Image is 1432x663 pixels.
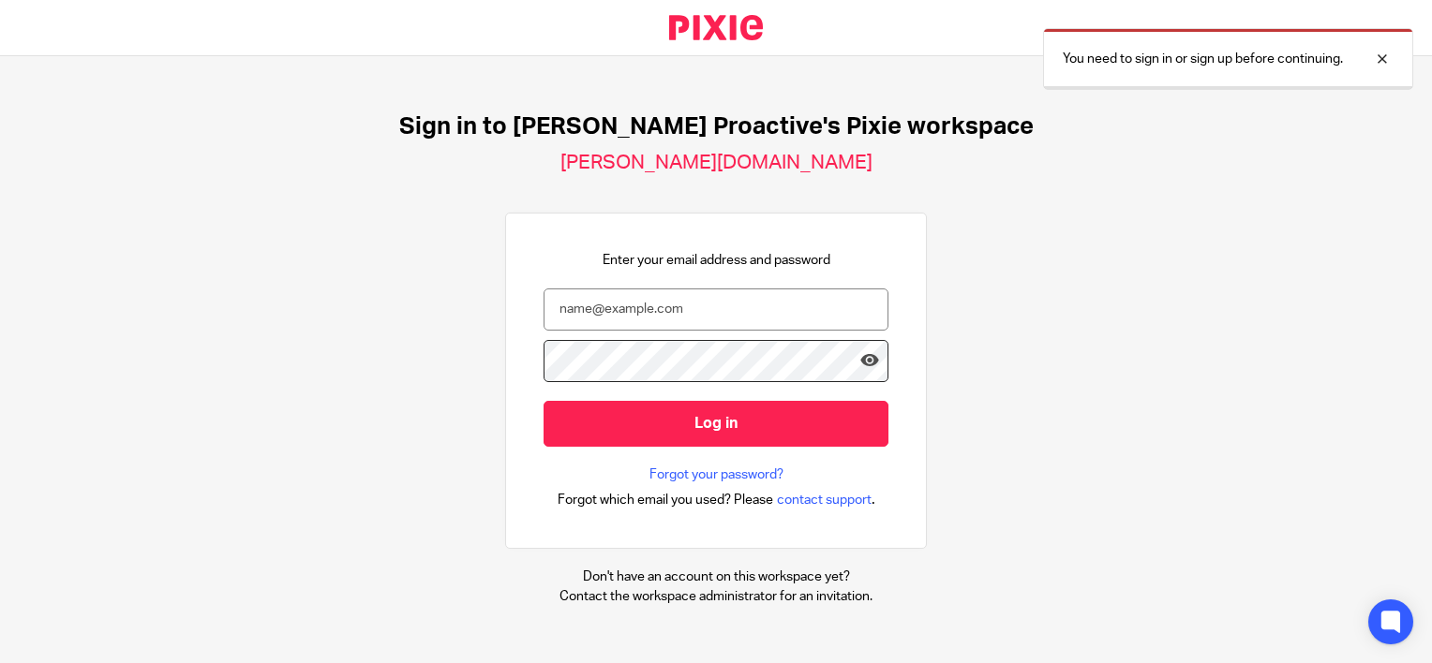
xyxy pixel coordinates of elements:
a: Forgot your password? [649,465,783,484]
input: name@example.com [544,288,888,331]
h1: Sign in to [PERSON_NAME] Proactive's Pixie workspace [399,112,1034,141]
input: Log in [544,401,888,447]
p: Contact the workspace administrator for an invitation. [559,587,873,606]
span: Forgot which email you used? Please [558,491,773,509]
p: Enter your email address and password [603,251,830,270]
p: You need to sign in or sign up before continuing. [1063,50,1343,68]
div: . [558,489,875,510]
span: contact support [777,491,872,509]
h2: [PERSON_NAME][DOMAIN_NAME] [560,151,873,175]
p: Don't have an account on this workspace yet? [559,567,873,586]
